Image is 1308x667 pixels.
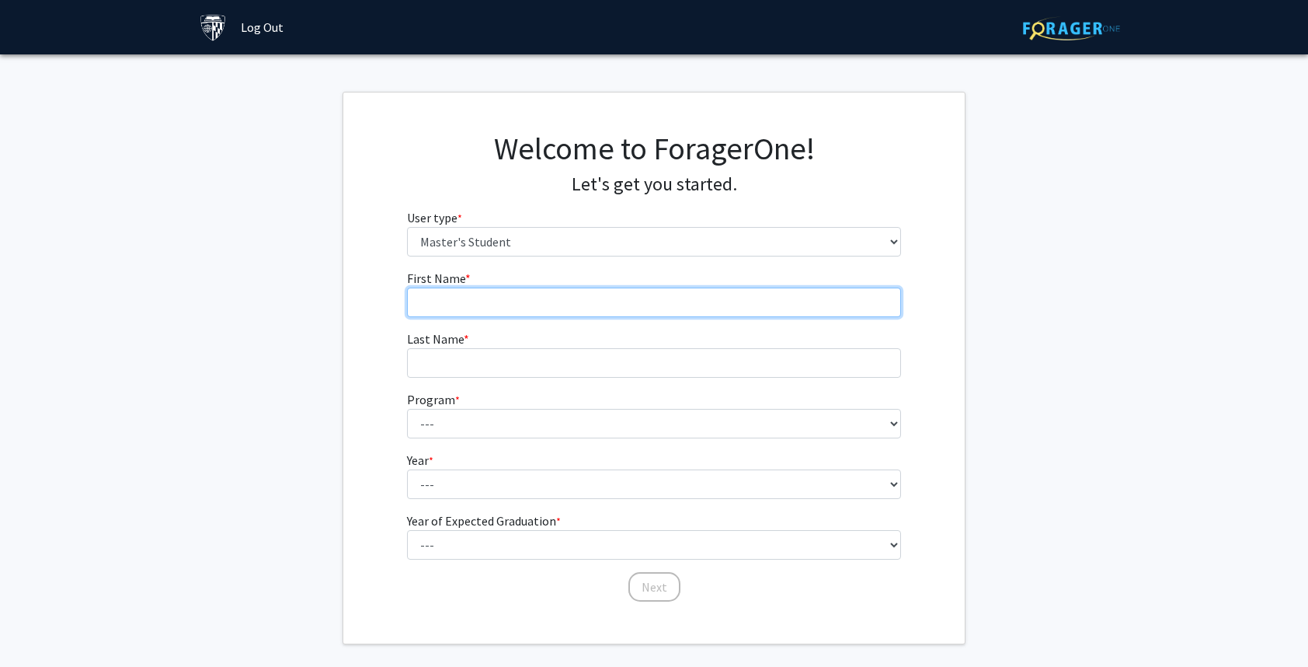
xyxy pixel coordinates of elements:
img: ForagerOne Logo [1023,16,1120,40]
label: Year [407,451,433,470]
img: Johns Hopkins University Logo [200,14,227,41]
label: User type [407,208,462,227]
label: Program [407,390,460,409]
h4: Let's get you started. [407,173,902,196]
h1: Welcome to ForagerOne! [407,130,902,167]
button: Next [628,572,680,602]
span: Last Name [407,331,464,347]
iframe: Chat [12,597,66,655]
label: Year of Expected Graduation [407,512,561,530]
span: First Name [407,271,465,286]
